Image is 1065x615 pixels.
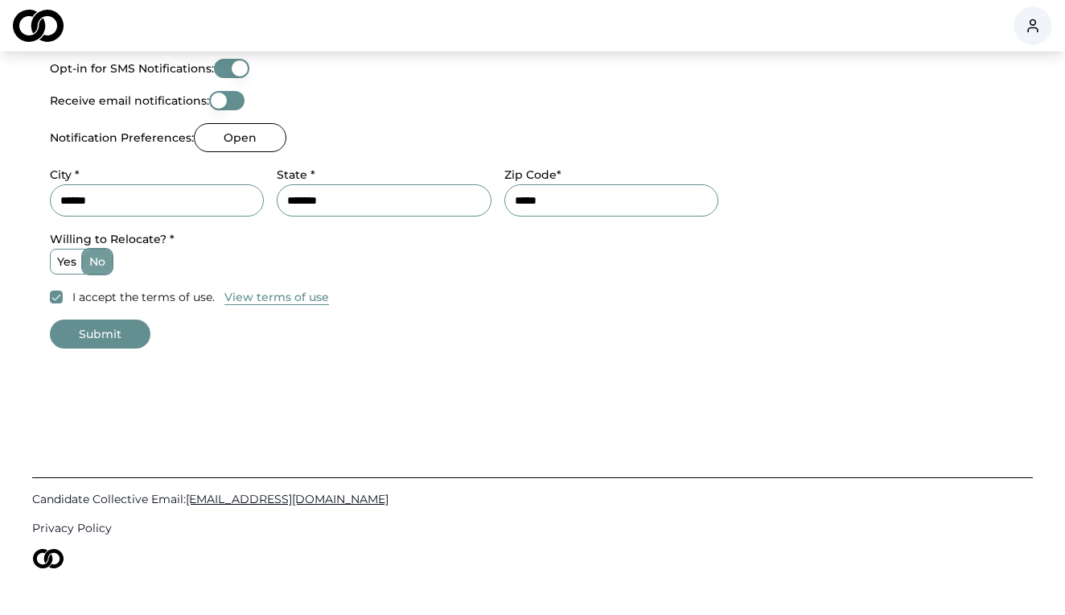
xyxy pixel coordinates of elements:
label: Willing to Relocate? * [50,232,175,246]
label: State * [277,167,315,182]
span: [EMAIL_ADDRESS][DOMAIN_NAME] [186,492,389,506]
button: View terms of use [224,289,329,305]
button: Open [194,123,286,152]
label: Notification Preferences: [50,132,194,143]
label: I accept the terms of use. [72,289,215,305]
label: Zip Code* [504,167,561,182]
label: Receive email notifications: [50,95,209,106]
a: View terms of use [224,287,329,307]
label: yes [51,250,83,274]
a: Candidate Collective Email:[EMAIL_ADDRESS][DOMAIN_NAME] [32,491,1033,507]
label: Opt-in for SMS Notifications: [50,63,214,74]
label: no [83,250,112,274]
a: Privacy Policy [32,520,1033,536]
img: logo [13,10,64,42]
button: Submit [50,320,150,349]
img: logo [32,549,64,568]
label: City * [50,167,80,182]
